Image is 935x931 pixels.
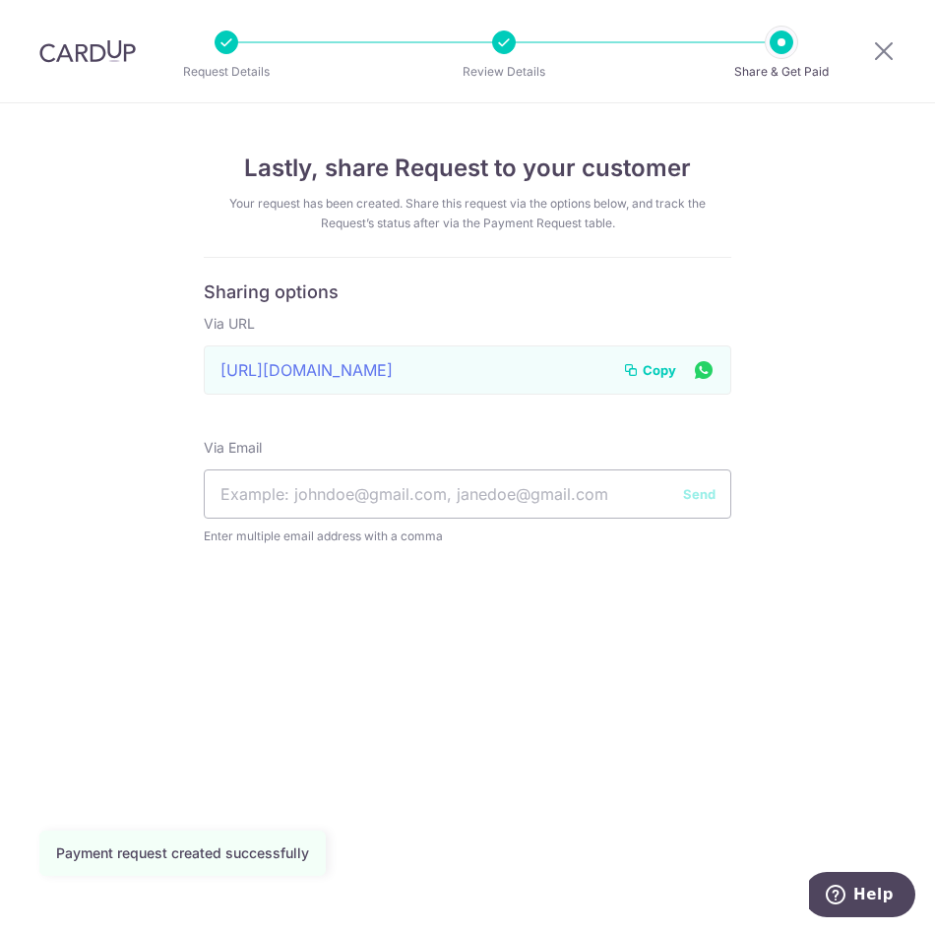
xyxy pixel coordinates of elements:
[204,281,731,304] h6: Sharing options
[204,194,731,233] div: Your request has been created. Share this request via the options below, and track the Request’s ...
[204,438,262,458] label: Via Email
[56,843,309,863] div: Payment request created successfully
[726,62,837,82] p: Share & Get Paid
[204,151,731,186] h4: Lastly, share Request to your customer
[683,484,716,504] button: Send
[204,469,731,519] input: Example: johndoe@gmail.com, janedoe@gmail.com
[204,314,255,334] label: Via URL
[643,360,676,380] span: Copy
[623,360,676,380] button: Copy
[204,527,731,546] span: Enter multiple email address with a comma
[171,62,281,82] p: Request Details
[449,62,559,82] p: Review Details
[809,872,915,921] iframe: Opens a widget where you can find more information
[39,39,136,63] img: CardUp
